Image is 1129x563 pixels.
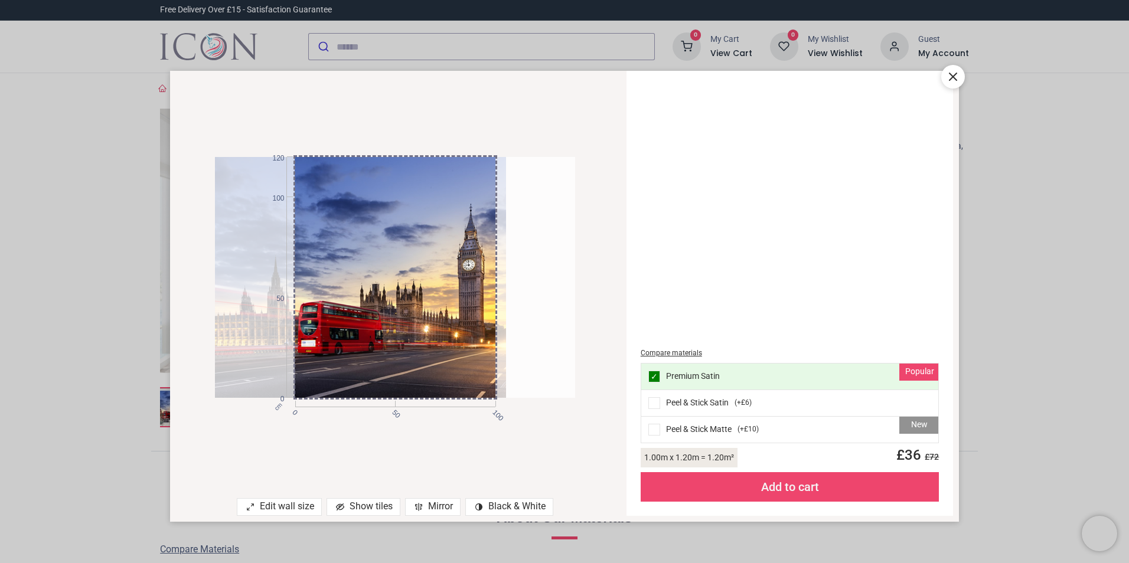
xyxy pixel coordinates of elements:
[273,401,283,411] span: cm
[290,408,298,415] span: 0
[889,447,939,463] span: £ 36
[490,408,498,415] span: 100
[1082,516,1117,551] iframe: Brevo live chat
[641,417,939,443] div: Peel & Stick Matte
[405,498,461,516] div: Mirror
[262,294,285,304] span: 50
[237,498,322,516] div: Edit wall size
[262,194,285,204] span: 100
[651,372,658,381] span: ✓
[641,390,939,417] div: Peel & Stick Satin
[641,448,738,467] div: 1.00 m x 1.20 m = 1.20 m²
[465,498,553,516] div: Black & White
[262,394,285,404] span: 0
[262,153,285,163] span: 120
[899,417,938,434] div: New
[738,424,759,434] span: ( +£10 )
[735,398,752,408] span: ( +£6 )
[641,348,939,358] div: Compare materials
[641,364,939,390] div: Premium Satin
[899,364,938,381] div: Popular
[327,498,400,516] div: Show tiles
[390,408,397,415] span: 50
[921,452,939,461] span: £ 72
[641,472,939,502] div: Add to cart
